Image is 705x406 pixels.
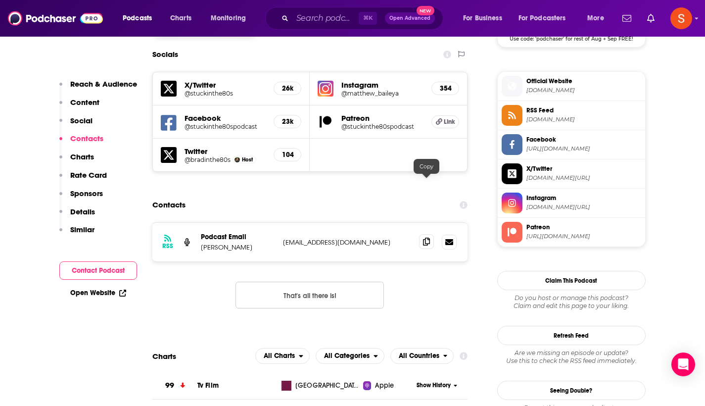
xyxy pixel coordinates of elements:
[497,294,646,302] span: Do you host or manage this podcast?
[526,116,641,123] span: stuckinthe80s.libsyn.com
[341,80,423,90] h5: Instagram
[59,98,99,116] button: Content
[59,134,103,152] button: Contacts
[316,348,384,364] button: open menu
[70,289,126,297] a: Open Website
[318,81,333,97] img: iconImage
[526,223,641,232] span: Patreon
[498,0,645,41] a: Libsyn Deal: Use code: 'podchaser' for rest of Aug + Sep FREE!
[385,12,435,24] button: Open AdvancedNew
[282,151,293,159] h5: 104
[363,381,413,391] a: Apple
[8,9,103,28] img: Podchaser - Follow, Share and Rate Podcasts
[413,381,461,390] button: Show History
[185,123,266,130] h5: @stuckinthe80spodcast
[526,77,641,86] span: Official Website
[185,90,266,97] a: @stuckinthe80s
[341,123,423,130] a: @stuckinthe80spodcast
[502,76,641,97] a: Official Website[DOMAIN_NAME]
[390,348,454,364] h2: Countries
[526,194,641,203] span: Instagram
[375,381,394,391] span: Apple
[324,353,370,359] span: All Categories
[526,164,641,173] span: X/Twitter
[59,189,103,207] button: Sponsors
[264,353,295,359] span: All Charts
[255,348,310,364] button: open menu
[518,11,566,25] span: For Podcasters
[201,243,275,252] p: [PERSON_NAME]
[152,372,197,399] a: 99
[242,156,253,163] span: Host
[211,11,246,25] span: Monitoring
[414,159,439,174] div: Copy
[70,116,93,125] p: Social
[359,12,377,25] span: ⌘ K
[444,118,455,126] span: Link
[70,225,94,234] p: Similar
[70,207,95,216] p: Details
[59,261,137,280] button: Contact Podcast
[456,10,515,26] button: open menu
[164,10,197,26] a: Charts
[417,381,451,390] span: Show History
[170,11,191,25] span: Charts
[526,174,641,182] span: twitter.com/stuckinthe80s
[341,113,423,123] h5: Patreon
[399,353,439,359] span: All Countries
[587,11,604,25] span: More
[116,10,165,26] button: open menu
[390,348,454,364] button: open menu
[59,170,107,189] button: Rate Card
[162,242,173,250] h3: RSS
[59,225,94,243] button: Similar
[185,80,266,90] h5: X/Twitter
[497,381,646,400] a: Seeing Double?
[670,7,692,29] button: Show profile menu
[463,11,502,25] span: For Business
[440,84,451,93] h5: 354
[70,170,107,180] p: Rate Card
[275,7,453,30] div: Search podcasts, credits, & more...
[282,117,293,126] h5: 23k
[526,106,641,115] span: RSS Feed
[185,113,266,123] h5: Facebook
[152,352,176,361] h2: Charts
[282,84,293,93] h5: 26k
[502,134,641,155] a: Facebook[URL][DOMAIN_NAME]
[526,203,641,211] span: instagram.com/matthew_baileya
[671,353,695,376] div: Open Intercom Messenger
[59,207,95,225] button: Details
[341,90,423,97] a: @matthew_baileya
[618,10,635,27] a: Show notifications dropdown
[70,134,103,143] p: Contacts
[670,7,692,29] img: User Profile
[70,189,103,198] p: Sponsors
[670,7,692,29] span: Logged in as sadie76317
[431,115,459,128] a: Link
[59,116,93,134] button: Social
[123,11,152,25] span: Podcasts
[201,233,275,241] p: Podcast Email
[152,45,178,64] h2: Socials
[185,156,231,163] a: @bradinthe80s
[502,193,641,213] a: Instagram[DOMAIN_NAME][URL]
[502,163,641,184] a: X/Twitter[DOMAIN_NAME][URL]
[197,381,219,390] a: Tv Film
[502,222,641,243] a: Patreon[URL][DOMAIN_NAME]
[292,10,359,26] input: Search podcasts, credits, & more...
[389,16,430,21] span: Open Advanced
[502,105,641,126] a: RSS Feed[DOMAIN_NAME]
[273,381,363,391] a: [GEOGRAPHIC_DATA]
[255,348,310,364] h2: Platforms
[70,152,94,161] p: Charts
[497,326,646,345] button: Refresh Feed
[235,157,240,162] img: Brad Williams
[497,349,646,365] div: Are we missing an episode or update? Use this to check the RSS feed immediately.
[204,10,259,26] button: open menu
